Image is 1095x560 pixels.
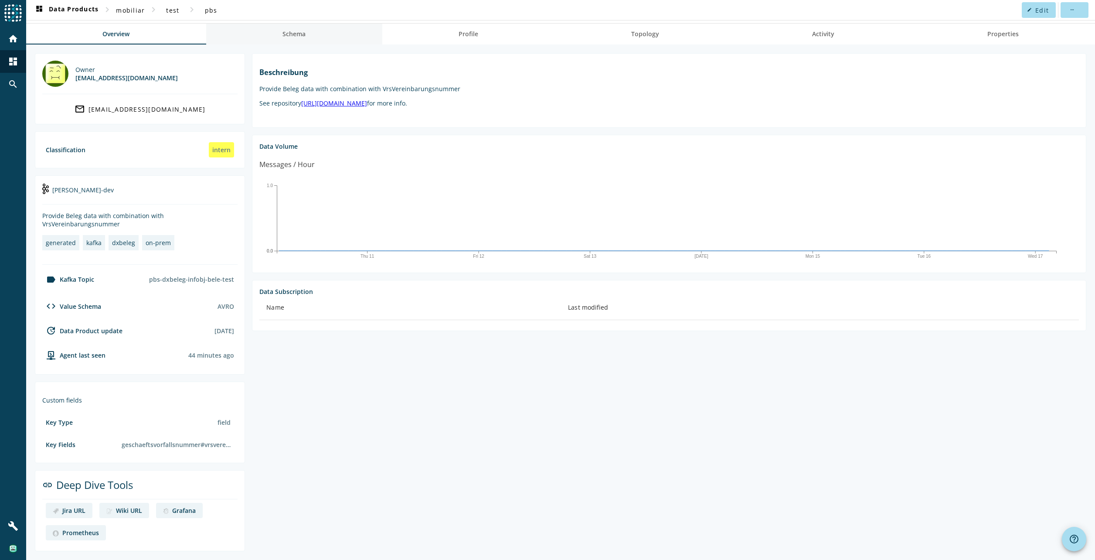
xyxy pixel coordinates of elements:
div: Kafka Topic [42,274,94,285]
a: deep dive imageWiki URL [99,503,149,518]
th: Name [259,296,561,320]
div: on-prem [146,239,171,247]
div: Agents typically reports every 15min to 1h [188,351,234,359]
img: deep dive image [53,530,59,536]
mat-icon: search [8,79,18,89]
p: See repository for more info. [259,99,1079,107]
text: Sat 13 [584,254,596,259]
a: deep dive imageJira URL [46,503,92,518]
div: Jira URL [62,506,85,515]
div: Wiki URL [116,506,142,515]
img: deep dive image [106,508,112,514]
text: Fri 12 [473,254,485,259]
mat-icon: label [46,274,56,285]
a: deep dive imagePrometheus [46,525,106,540]
div: [DATE] [214,327,234,335]
mat-icon: chevron_right [187,4,197,15]
div: Provide Beleg data with combination with VrsVereinbarungsnummer [42,212,238,228]
a: [EMAIL_ADDRESS][DOMAIN_NAME] [42,101,238,117]
img: mbx_301610@mobi.ch [42,61,68,87]
text: Tue 16 [918,254,931,259]
span: Overview [102,31,129,37]
mat-icon: more_horiz [1069,7,1074,12]
mat-icon: update [46,325,56,336]
div: Grafana [172,506,196,515]
mat-icon: dashboard [34,5,44,15]
mat-icon: dashboard [8,56,18,67]
span: Profile [459,31,478,37]
text: Mon 15 [806,254,820,259]
span: Edit [1035,6,1049,14]
th: Last modified [561,296,1079,320]
div: Prometheus [62,529,99,537]
mat-icon: link [42,480,53,490]
button: test [159,2,187,18]
h1: Beschreibung [259,68,1079,77]
div: agent-env-test [42,350,105,360]
div: dxbeleg [112,239,135,247]
button: mobiliar [112,2,148,18]
button: Edit [1022,2,1056,18]
div: Data Subscription [259,287,1079,296]
div: Data Volume [259,142,1079,150]
div: kafka [86,239,102,247]
img: kafka-dev [42,184,49,194]
mat-icon: mail_outline [75,104,85,114]
text: 0.0 [267,248,273,253]
div: Classification [46,146,85,154]
img: deep dive image [53,508,59,514]
img: deep dive image [163,508,169,514]
div: Owner [75,65,178,74]
span: mobiliar [116,6,145,14]
div: [EMAIL_ADDRESS][DOMAIN_NAME] [88,105,206,113]
span: Properties [987,31,1019,37]
mat-icon: help_outline [1069,534,1079,544]
mat-icon: build [8,521,18,531]
img: spoud-logo.svg [4,4,22,22]
span: test [166,6,179,14]
div: field [214,415,234,430]
button: Data Products [31,2,102,18]
span: Data Products [34,5,99,15]
div: intern [209,142,234,157]
mat-icon: home [8,34,18,44]
img: 2328aa3c191fe0367592daf632b78e99 [9,544,17,553]
mat-icon: code [46,301,56,311]
div: Messages / Hour [259,159,315,170]
span: Activity [812,31,834,37]
div: Data Product update [42,325,122,336]
div: generated [46,239,76,247]
a: deep dive imageGrafana [156,503,203,518]
div: [PERSON_NAME]-dev [42,183,238,205]
div: Deep Dive Tools [42,478,238,499]
span: pbs [205,6,218,14]
button: pbs [197,2,225,18]
div: [EMAIL_ADDRESS][DOMAIN_NAME] [75,74,178,82]
div: geschaeftsvorfallsnummer#vrsvereinbarungsnummer [118,437,234,452]
a: [URL][DOMAIN_NAME] [301,99,367,107]
text: [DATE] [695,254,709,259]
span: Schema [282,31,306,37]
text: Wed 17 [1028,254,1043,259]
text: 1.0 [267,183,273,188]
p: Provide Beleg data with combination with VrsVereinbarungsnummer [259,85,1079,93]
span: Topology [631,31,659,37]
div: Value Schema [42,301,101,311]
mat-icon: chevron_right [148,4,159,15]
div: Key Fields [46,440,75,449]
div: Custom fields [42,396,238,404]
mat-icon: edit [1027,7,1032,12]
text: Thu 11 [360,254,374,259]
div: pbs-dxbeleg-infobj-bele-test [146,272,238,287]
mat-icon: chevron_right [102,4,112,15]
div: Key Type [46,418,73,427]
div: AVRO [218,302,234,311]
